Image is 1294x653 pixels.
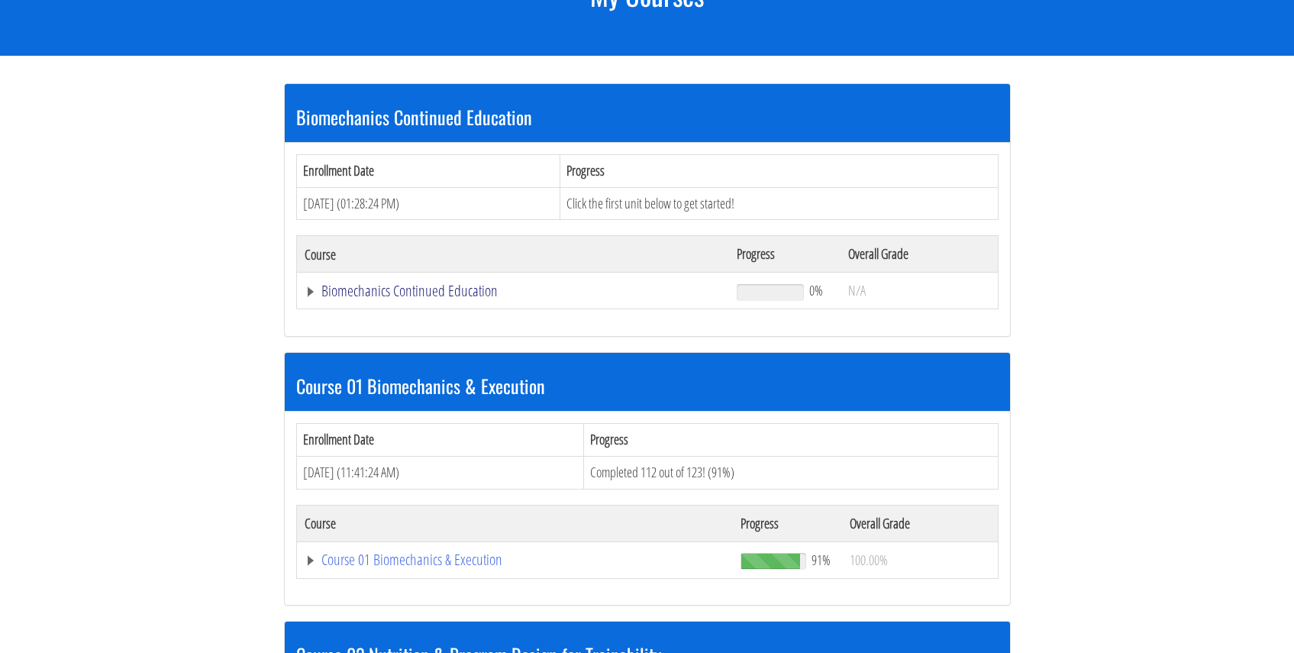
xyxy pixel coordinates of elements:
td: [DATE] (11:41:24 AM) [296,456,584,489]
td: N/A [841,273,998,309]
th: Enrollment Date [296,424,584,457]
th: Progress [584,424,998,457]
td: 100.00% [842,541,998,578]
a: Course 01 Biomechanics & Execution [305,552,726,567]
th: Enrollment Date [296,154,560,187]
td: Completed 112 out of 123! (91%) [584,456,998,489]
th: Progress [729,236,840,273]
th: Progress [733,505,842,541]
th: Course [296,505,733,541]
a: Biomechanics Continued Education [305,283,722,299]
th: Overall Grade [841,236,998,273]
h3: Biomechanics Continued Education [296,107,999,127]
span: 91% [812,551,831,568]
td: Click the first unit below to get started! [560,187,998,220]
th: Progress [560,154,998,187]
td: [DATE] (01:28:24 PM) [296,187,560,220]
span: 0% [809,282,823,299]
th: Overall Grade [842,505,998,541]
h3: Course 01 Biomechanics & Execution [296,376,999,396]
th: Course [296,236,729,273]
